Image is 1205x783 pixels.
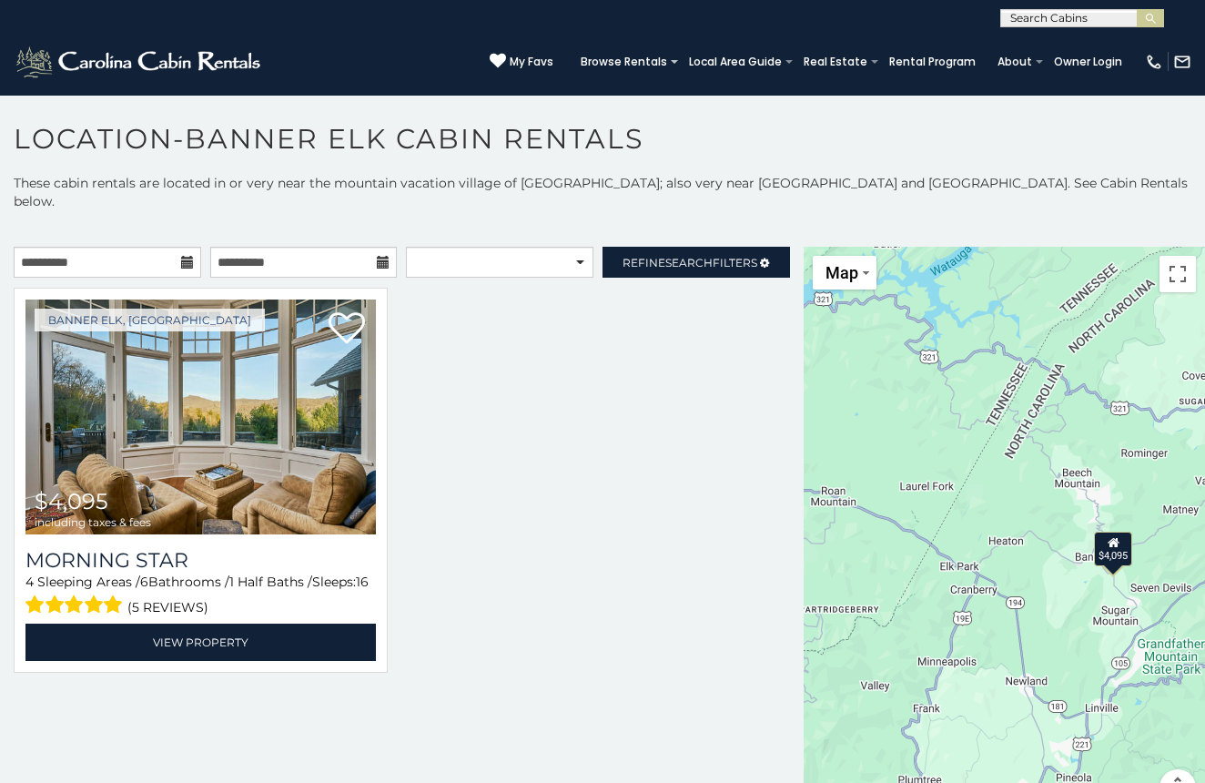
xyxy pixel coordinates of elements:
a: Morning Star $4,095 including taxes & fees [25,300,376,534]
img: phone-regular-white.png [1145,53,1163,71]
a: Add to favorites [329,310,365,349]
a: My Favs [490,53,553,71]
span: 16 [356,574,369,590]
a: Local Area Guide [680,49,791,75]
a: Banner Elk, [GEOGRAPHIC_DATA] [35,309,265,331]
span: 1 Half Baths / [229,574,312,590]
a: Browse Rentals [572,49,676,75]
div: $4,095 [1094,532,1132,566]
div: Sleeping Areas / Bathrooms / Sleeps: [25,573,376,619]
button: Toggle fullscreen view [1159,256,1196,292]
img: White-1-2.png [14,44,266,80]
a: Morning Star [25,548,376,573]
img: Morning Star [25,300,376,534]
a: About [988,49,1041,75]
a: View Property [25,624,376,661]
span: Refine Filters [623,256,757,269]
span: 4 [25,574,34,590]
a: Rental Program [880,49,985,75]
a: Owner Login [1045,49,1131,75]
button: Change map style [813,256,876,290]
span: 6 [140,574,148,590]
a: RefineSearchFilters [602,247,790,278]
span: including taxes & fees [35,516,151,528]
img: mail-regular-white.png [1173,53,1191,71]
a: Real Estate [795,49,876,75]
span: $4,095 [35,488,108,514]
span: My Favs [510,54,553,70]
span: (5 reviews) [127,595,208,619]
span: Search [665,256,713,269]
span: Map [825,263,858,282]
